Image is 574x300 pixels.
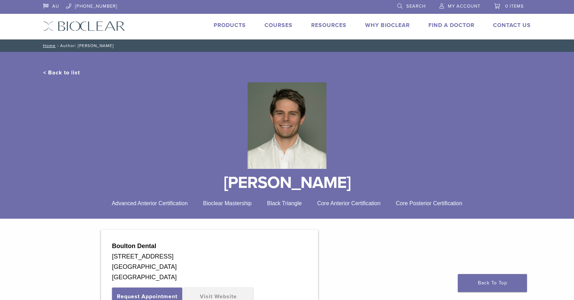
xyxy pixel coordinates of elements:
[112,251,307,262] div: [STREET_ADDRESS]
[56,44,60,47] span: /
[317,200,380,206] span: Core Anterior Certification
[43,21,125,31] img: Bioclear
[458,274,527,292] a: Back To Top
[365,22,410,29] a: Why Bioclear
[265,22,293,29] a: Courses
[38,39,536,52] nav: Author: [PERSON_NAME]
[406,3,426,9] span: Search
[214,22,246,29] a: Products
[311,22,346,29] a: Resources
[41,43,56,48] a: Home
[248,82,326,169] img: Bioclear
[267,200,302,206] span: Black Triangle
[43,174,531,191] h1: [PERSON_NAME]
[396,200,462,206] span: Core Posterior Certification
[112,200,188,206] span: Advanced Anterior Certification
[203,200,252,206] span: Bioclear Mastership
[112,262,307,282] div: [GEOGRAPHIC_DATA] [GEOGRAPHIC_DATA]
[448,3,480,9] span: My Account
[493,22,531,29] a: Contact Us
[505,3,524,9] span: 0 items
[428,22,474,29] a: Find A Doctor
[112,243,156,249] strong: Boulton Dental
[43,69,80,76] a: < Back to list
